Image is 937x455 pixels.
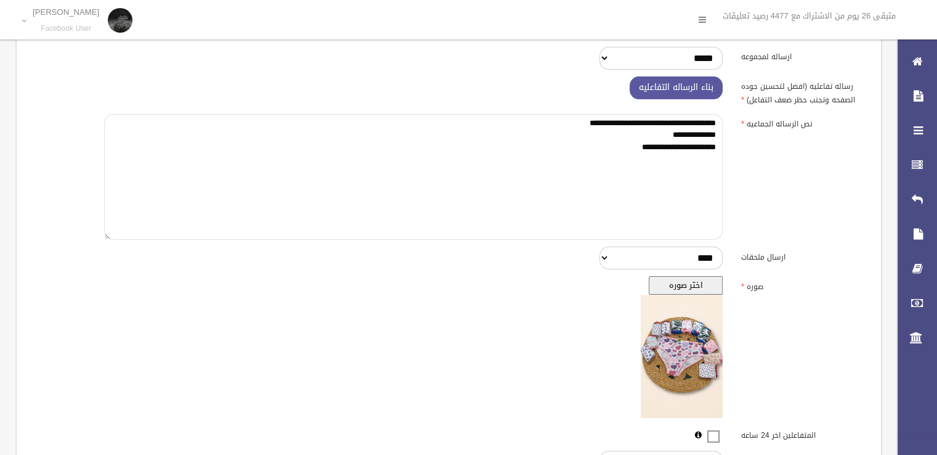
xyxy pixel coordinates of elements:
label: صوره [732,276,874,293]
small: Facebook User [33,24,99,33]
label: المتفاعلين اخر 24 ساعه [732,425,874,442]
button: اختر صوره [649,276,723,295]
label: نص الرساله الجماعيه [732,114,874,131]
label: ارسال ملحقات [732,247,874,264]
label: رساله تفاعليه (افضل لتحسين جوده الصفحه وتجنب حظر ضعف التفاعل) [732,76,874,107]
button: بناء الرساله التفاعليه [630,76,723,99]
p: [PERSON_NAME] [33,7,99,17]
img: معاينه الصوره [641,295,723,418]
label: ارساله لمجموعه [732,47,874,64]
